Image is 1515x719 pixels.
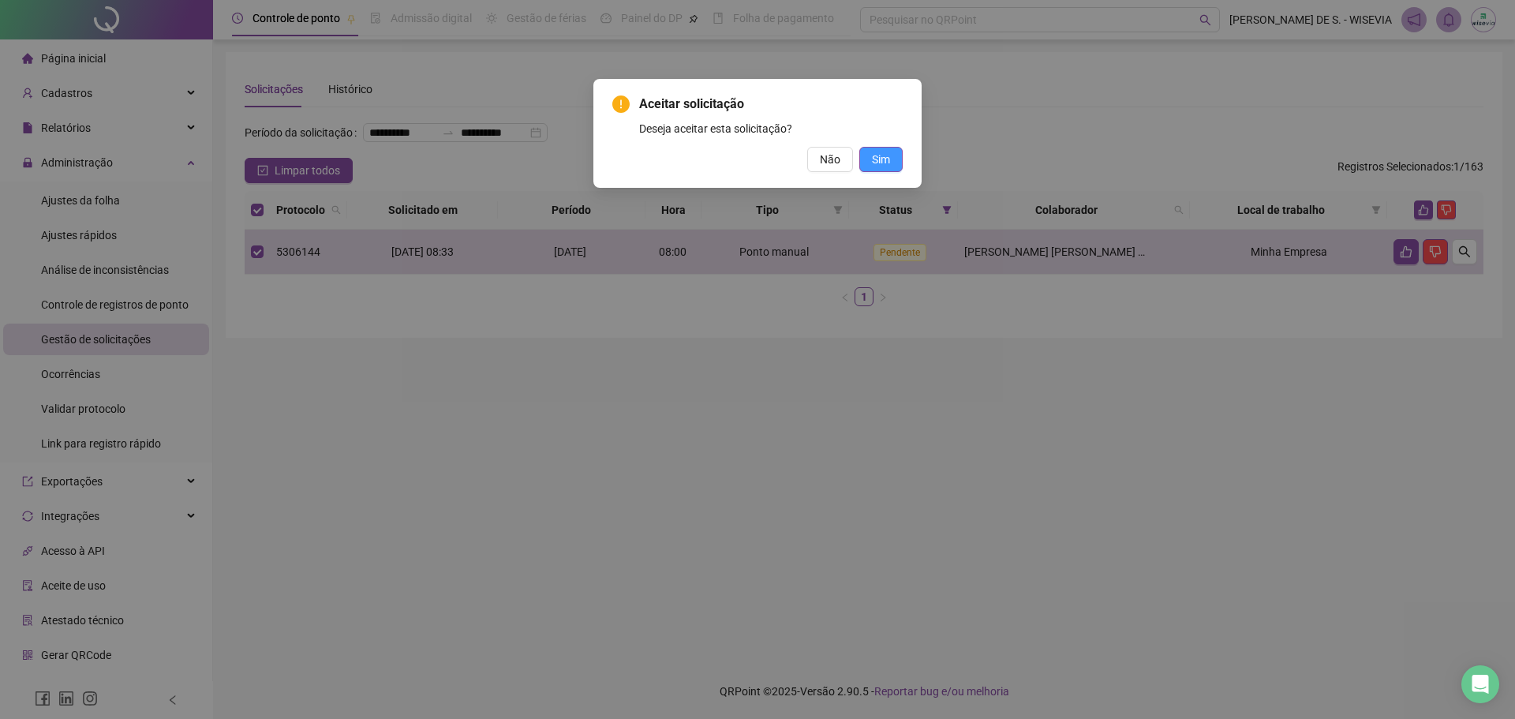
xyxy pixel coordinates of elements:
span: Não [820,151,840,168]
span: exclamation-circle [612,95,630,113]
button: Não [807,147,853,172]
div: Deseja aceitar esta solicitação? [639,120,903,137]
span: Aceitar solicitação [639,95,903,114]
div: Open Intercom Messenger [1461,665,1499,703]
button: Sim [859,147,903,172]
span: Sim [872,151,890,168]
